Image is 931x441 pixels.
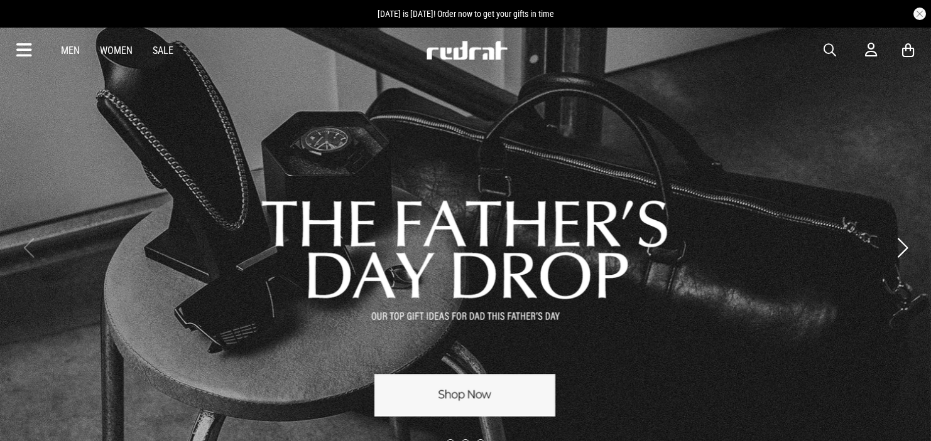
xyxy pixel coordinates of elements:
[425,41,508,60] img: Redrat logo
[20,234,37,262] button: Previous slide
[378,9,554,19] span: [DATE] is [DATE]! Order now to get your gifts in time
[153,45,173,56] a: Sale
[61,45,80,56] a: Men
[894,234,911,262] button: Next slide
[100,45,133,56] a: Women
